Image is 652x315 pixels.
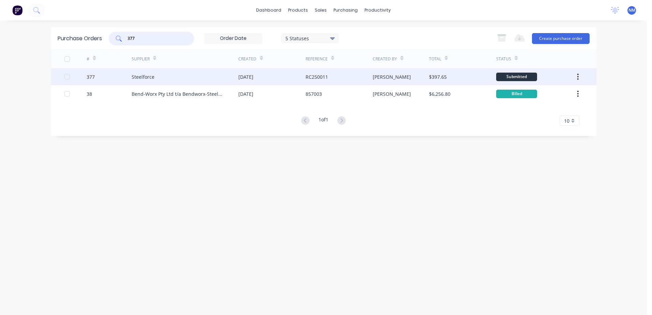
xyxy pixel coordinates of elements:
div: 38 [87,90,92,97]
div: $6,256.80 [429,90,450,97]
div: $397.65 [429,73,447,80]
div: [PERSON_NAME] [373,73,411,80]
div: [PERSON_NAME] [373,90,411,97]
div: [DATE] [238,73,253,80]
div: Status [496,56,511,62]
span: 10 [564,117,569,124]
button: Create purchase order [532,33,590,44]
div: 5 Statuses [285,34,334,42]
input: Search purchase orders... [127,35,183,42]
div: Reference [306,56,328,62]
a: dashboard [253,5,285,15]
span: NM [628,7,635,13]
div: Submitted [496,73,537,81]
div: Billed [496,90,537,98]
div: 377 [87,73,95,80]
div: Steelforce [132,73,154,80]
div: Bend-Worx Pty Ltd t/a Bendworx-Steelpro [132,90,225,97]
div: # [87,56,89,62]
div: products [285,5,311,15]
div: [DATE] [238,90,253,97]
div: 857003 [306,90,322,97]
div: RC250011 [306,73,328,80]
div: Created [238,56,256,62]
div: productivity [361,5,394,15]
img: Factory [12,5,23,15]
div: Created By [373,56,397,62]
div: Supplier [132,56,150,62]
div: Purchase Orders [58,34,102,43]
div: sales [311,5,330,15]
input: Order Date [205,33,262,44]
div: purchasing [330,5,361,15]
div: 1 of 1 [318,116,328,126]
div: Total [429,56,441,62]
